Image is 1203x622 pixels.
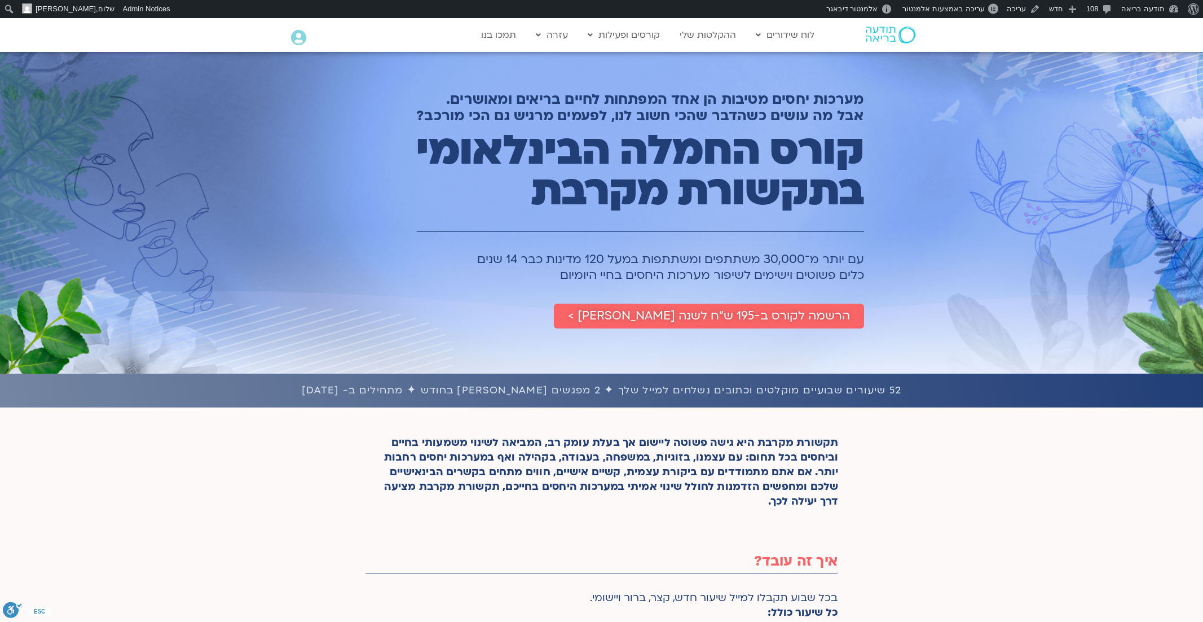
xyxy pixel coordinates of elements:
div: תקשורת מקרבת היא גישה פשוטה ליישום אך בעלת עומק רב, המביאה לשינוי משמעותי בחיים וביחסים בכל תחום:... [365,436,839,514]
span: הרשמה לקורס ב-195 ש״ח לשנה [PERSON_NAME] > [568,309,850,323]
h1: קורס החמלה הבינלאומי בתקשורת מקרבת​ [366,130,864,212]
img: תודעה בריאה [866,27,915,43]
span: [PERSON_NAME] [36,5,96,13]
h2: מערכות יחסים מטיבות הן אחד המפתחות לחיים בריאים ומאושרים. אבל מה עושים כשהדבר שהכי חשוב לנו, לפעמ... [366,91,864,124]
h1: עם יותר מ־30,000 משתתפים ומשתתפות במעל 120 מדינות כבר 14 שנים כלים פשוטים וישימים לשיפור מערכות ה... [366,252,864,283]
a: תמכו בנו [475,24,522,46]
a: ההקלטות שלי [674,24,742,46]
a: הרשמה לקורס ב-195 ש״ח לשנה [PERSON_NAME] > [554,304,864,328]
h1: 52 שיעורים שבועיים מוקלטים וכתובים נשלחים למייל שלך ✦ 2 מפגשים [PERSON_NAME] בחודש ✦ מתחילים ב- [... [6,382,1197,399]
h2: איך זה עובד? [365,553,838,570]
a: לוח שידורים [750,24,820,46]
strong: כל שיעור כולל: [768,606,838,620]
a: עזרה [530,24,574,46]
a: קורסים ופעילות [582,24,666,46]
span: עריכה באמצעות אלמנטור [902,5,984,13]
